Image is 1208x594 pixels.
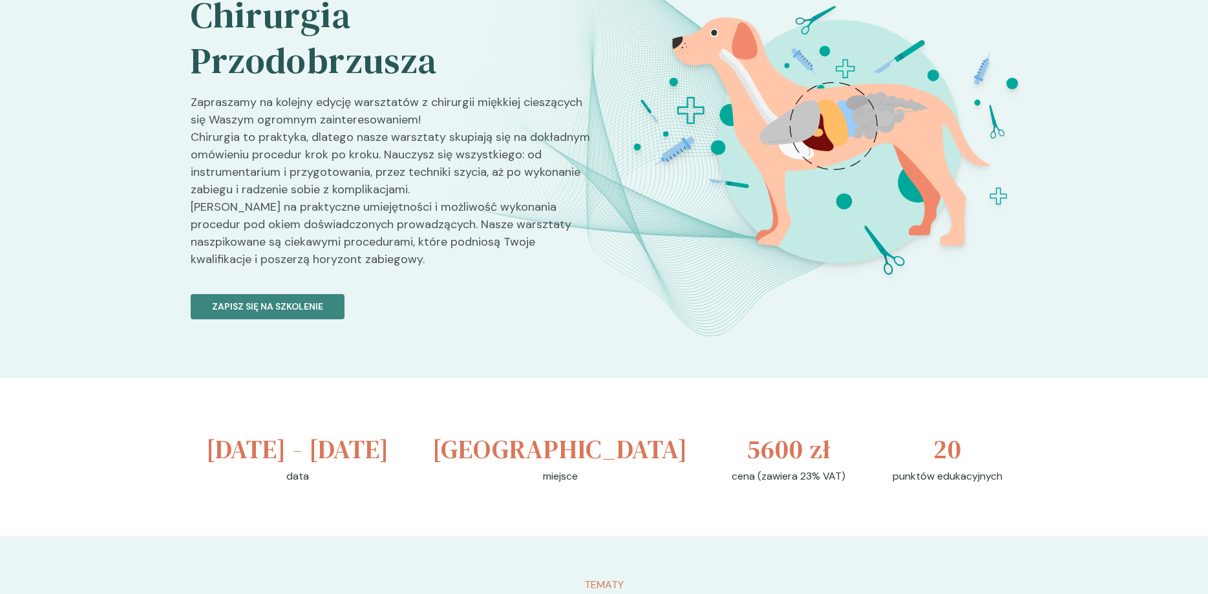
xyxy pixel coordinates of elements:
p: miejsce [543,469,578,484]
p: Zapisz się na szkolenie [212,300,323,313]
p: Zapraszamy na kolejny edycję warsztatów z chirurgii miękkiej cieszących się Waszym ogromnym zaint... [191,94,594,279]
p: data [286,469,309,484]
p: punktów edukacyjnych [893,469,1002,484]
a: Zapisz się na szkolenie [191,279,594,319]
p: Tematy [382,577,827,593]
h3: [DATE] - [DATE] [206,430,389,469]
p: cena (zawiera 23% VAT) [732,469,845,484]
h3: [GEOGRAPHIC_DATA] [432,430,688,469]
button: Zapisz się na szkolenie [191,294,344,319]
